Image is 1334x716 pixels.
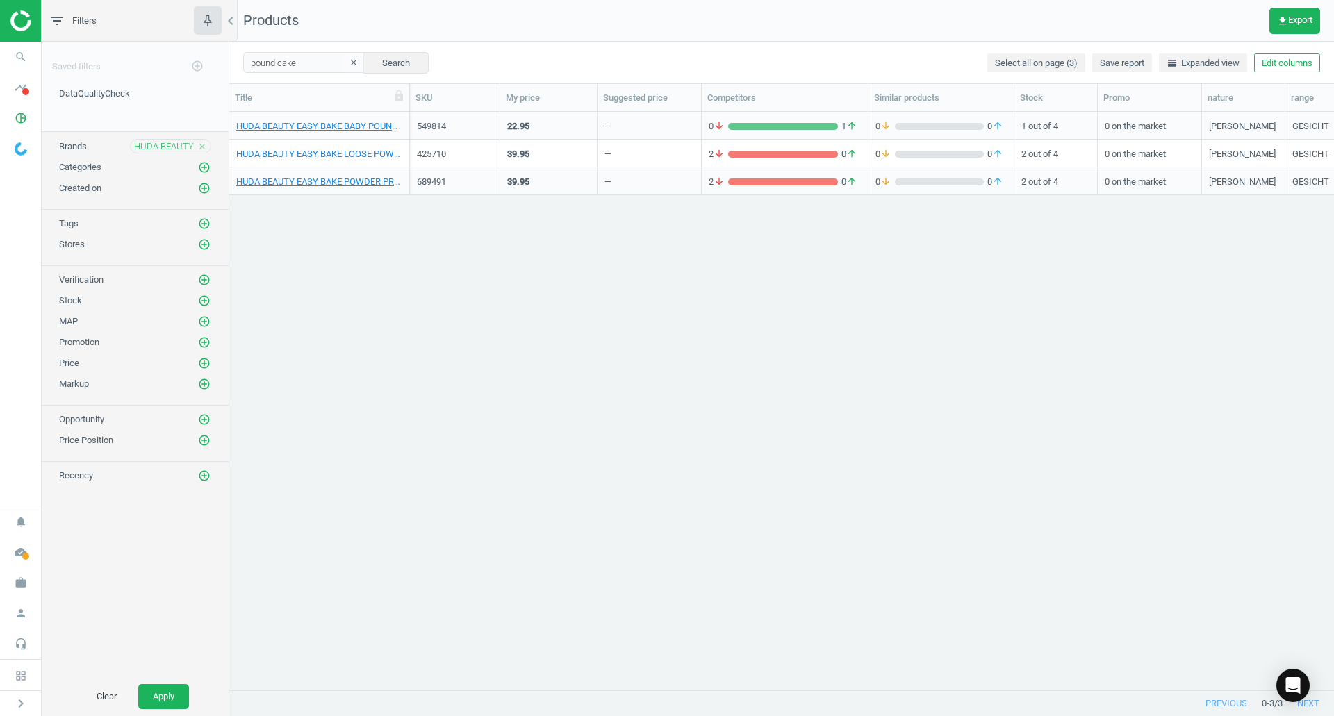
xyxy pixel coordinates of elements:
i: person [8,600,34,626]
button: previous [1191,691,1262,716]
div: Similar products [874,92,1008,104]
button: Save report [1092,53,1152,73]
i: clear [349,58,359,67]
span: 1 [838,120,861,133]
span: Tags [59,218,79,228]
div: 689491 [417,176,493,188]
div: Suggested price [603,92,695,104]
button: add_circle_outline [197,356,211,370]
i: arrow_downward [880,120,891,133]
button: add_circle_outline [197,160,211,174]
button: add_circle_outline [197,413,211,426]
div: [PERSON_NAME] [1209,176,1276,193]
button: Search [363,52,429,73]
span: Recency [59,470,93,481]
span: Categories [59,162,101,172]
i: arrow_upward [846,176,857,188]
i: cloud_done [8,539,34,565]
i: arrow_upward [992,148,1003,160]
div: — [604,176,611,193]
i: chevron_right [13,695,29,712]
span: Opportunity [59,414,104,424]
i: get_app [1277,15,1288,26]
button: add_circle_outline [197,315,211,328]
div: Title [235,92,404,104]
span: 0 [838,176,861,188]
span: Stock [59,295,82,306]
span: / 3 [1274,697,1283,710]
div: 0 on the market [1105,113,1194,138]
div: Competitors [707,92,862,104]
div: Saved filters [42,42,229,81]
button: add_circle_outline [197,335,211,349]
i: add_circle_outline [198,434,211,447]
i: arrow_downward [880,148,891,160]
i: arrow_downward [714,176,725,188]
span: Verification [59,274,104,285]
button: add_circle_outline [197,433,211,447]
span: 0 - 3 [1262,697,1274,710]
div: Promo [1103,92,1196,104]
div: 22.95 [507,120,529,133]
i: close [197,142,207,151]
button: get_appExport [1269,8,1320,34]
span: Save report [1100,57,1144,69]
span: Products [243,12,299,28]
button: clear [343,53,364,73]
div: My price [506,92,591,104]
button: Clear [82,684,131,709]
span: 0 [709,120,728,133]
a: HUDA BEAUTY EASY BAKE BABY POUND CAKE_549814-BABY BAKE POUND CAKE [236,120,402,133]
i: add_circle_outline [198,336,211,349]
div: 0 on the market [1105,169,1194,193]
div: GESICHT [1292,176,1329,193]
i: arrow_downward [880,176,891,188]
div: 39.95 [507,148,529,160]
i: add_circle_outline [198,182,211,194]
span: Price Position [59,435,113,445]
span: 0 [984,120,1007,133]
button: Edit columns [1254,53,1320,73]
div: 1 out of 4 [1021,113,1090,138]
i: add_circle_outline [198,315,211,328]
div: 2 out of 4 [1021,141,1090,165]
div: — [604,120,611,138]
span: 0 [984,176,1007,188]
i: search [8,44,34,70]
span: Expanded view [1167,57,1240,69]
i: add_circle_outline [198,357,211,369]
span: 0 [875,176,895,188]
i: horizontal_split [1167,58,1178,69]
button: add_circle_outline [197,238,211,251]
div: — [604,148,611,165]
i: headset_mic [8,631,34,657]
input: SKU/Title search [243,52,365,73]
a: HUDA BEAUTY EASY BAKE LOOSE POWDER POUND CAKE_Pound Cake [236,148,402,160]
i: arrow_upward [846,148,857,160]
div: nature [1208,92,1279,104]
button: Select all on page (3) [987,53,1085,73]
div: [PERSON_NAME] [1209,148,1276,165]
span: Price [59,358,79,368]
i: notifications [8,508,34,535]
i: chevron_left [222,13,239,29]
span: Select all on page (3) [995,57,1078,69]
div: GESICHT [1292,120,1329,138]
button: add_circle_outline [197,377,211,391]
i: add_circle_outline [198,217,211,230]
span: 0 [838,148,861,160]
i: pie_chart_outlined [8,105,34,131]
img: wGWNvw8QSZomAAAAABJRU5ErkJggg== [15,142,27,156]
span: 0 [875,148,895,160]
button: add_circle_outline [183,52,211,81]
button: next [1283,691,1334,716]
button: add_circle_outline [197,273,211,287]
button: add_circle_outline [197,469,211,483]
i: add_circle_outline [198,378,211,390]
span: Stores [59,239,85,249]
span: DataQualityCheck [59,88,130,99]
div: [PERSON_NAME] [1209,120,1276,138]
i: arrow_upward [846,120,857,133]
i: add_circle_outline [198,469,211,482]
div: SKU [415,92,494,104]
